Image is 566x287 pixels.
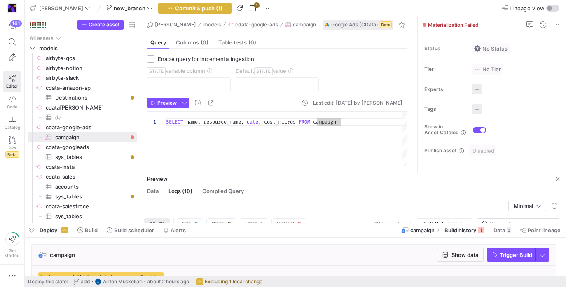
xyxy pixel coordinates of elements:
[313,100,402,106] div: Last edit: [DATE] by [PERSON_NAME]
[205,279,262,285] span: Excluding 1 local change
[28,83,137,93] a: cdata-amazon-sp​​​​​​​​
[158,3,232,14] button: Commit & push (1)
[40,227,57,233] span: Deploy
[3,20,21,35] button: 161
[155,22,196,28] span: [PERSON_NAME]
[3,92,21,112] a: Code
[500,252,532,258] span: Trigger Build
[46,162,136,172] span: cdata-insta​​​​​​​​
[55,93,127,103] span: Destinations​​​​​​​​​
[28,73,137,83] a: airbyte-slack​​​​​​​​
[46,73,136,83] span: airbyte-slack​​​​​​​​
[147,175,168,182] span: Preview
[28,211,137,221] a: sys_tables​​​​​​​​​
[474,45,481,52] img: No status
[293,22,316,28] span: campaign
[46,172,136,182] span: cdata-sales​​​​​​​​
[28,211,137,221] div: Press SPACE to select this row.
[424,106,465,112] span: Tags
[28,142,137,152] div: Press SPACE to select this row.
[3,71,21,92] a: Editor
[441,223,488,237] button: Build history
[487,248,535,262] button: Trigger Build
[226,20,280,30] button: cdata-google-ads
[182,221,191,226] span: Info
[103,279,143,285] span: Airton Muskollari
[145,20,198,30] button: [PERSON_NAME]
[28,93,137,103] a: Destinations​​​​​​​​​
[74,223,101,237] button: Build
[55,152,127,162] span: sys_tables​​​​​​​​​
[424,66,465,72] span: Tier
[28,112,137,122] div: Press SPACE to select this row.
[283,20,318,30] button: campaign
[186,119,198,125] span: name
[236,68,286,74] span: Default value
[28,201,137,211] a: cdata-salesfroce​​​​​​​​
[277,221,294,226] span: Critical
[39,5,83,12] span: [PERSON_NAME]
[241,119,244,125] span: ,
[490,220,552,227] input: Search logs
[28,172,137,182] div: Press SPACE to select this row.
[28,182,137,191] div: Press SPACE to select this row.
[28,112,137,122] a: da​​​​​​​​​
[147,118,156,126] div: 1
[114,5,145,12] span: new_branch
[437,248,484,262] button: Show data
[147,68,205,74] span: variable column
[168,189,192,194] span: Logs (10)
[8,4,16,12] img: https://storage.googleapis.com/y42-prod-data-exchange/images/E4LAT4qaMCxLTOZoOQ32fao10ZFgsP4yJQ8S...
[147,98,180,108] button: Preview
[28,279,68,285] span: Deploy this state:
[28,162,137,172] a: cdata-insta​​​​​​​​
[528,227,561,233] span: Point lineage
[46,63,136,73] span: airbyte-notion​​​​​​​​
[28,132,137,142] a: campaign​​​​​​​​​
[28,142,137,152] a: cdata-googleads​​​​​​​​
[212,221,224,226] span: Warn
[297,220,301,227] span: 0
[46,123,136,132] span: cdata-google-ads​​​​​​​​
[374,220,412,227] span: 10 lines of logs
[28,103,137,112] div: Press SPACE to select this row.
[194,276,264,287] button: Excluding 1 local change
[3,1,21,15] a: https://storage.googleapis.com/y42-prod-data-exchange/images/E4LAT4qaMCxLTOZoOQ32fao10ZFgsP4yJQ8S...
[474,66,501,72] span: No Tier
[6,84,18,89] span: Editor
[159,223,189,237] button: Alerts
[28,103,137,112] a: cdata[PERSON_NAME]​​​​​​​​
[424,86,465,92] span: Experts
[177,218,203,229] button: Info9
[95,278,101,285] img: https://lh3.googleusercontent.com/a/AATXAJyyGjhbEl7Z_5IO_MZVv7Koc9S-C6PkrQR59X_w=s96-c
[3,112,21,133] a: Catalog
[10,20,22,27] div: 161
[206,218,236,229] button: Warn0
[510,5,545,12] span: Lineage view
[490,223,515,237] button: Data0
[28,172,137,182] a: cdata-sales​​​​​​​​
[194,220,198,227] span: 9
[46,202,136,211] span: cdata-salesfroce​​​​​​​​
[55,192,127,201] span: sys_tables​​​​​​​​​
[103,223,158,237] button: Build scheduler
[258,119,261,125] span: ,
[81,279,90,285] span: add
[493,227,505,233] span: Data
[28,122,137,132] div: Press SPACE to select this row.
[55,182,127,191] span: accounts​​​​​​​​​
[28,201,137,211] div: Press SPACE to select this row.
[5,248,19,258] span: Get started
[147,279,189,285] span: about 2 hours ago
[202,189,244,194] span: Compiled Query
[55,113,127,122] span: da​​​​​​​​​
[472,43,510,54] button: No statusNo Status
[331,22,378,28] span: Google Ads (CData)
[9,145,16,150] span: PRs
[28,182,137,191] a: accounts​​​​​​​​​
[28,191,137,201] a: sys_tables​​​​​​​​​
[5,125,20,130] span: Catalog
[424,148,457,154] span: Publish asset
[201,40,208,45] span: (0)
[514,203,533,209] span: Minimal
